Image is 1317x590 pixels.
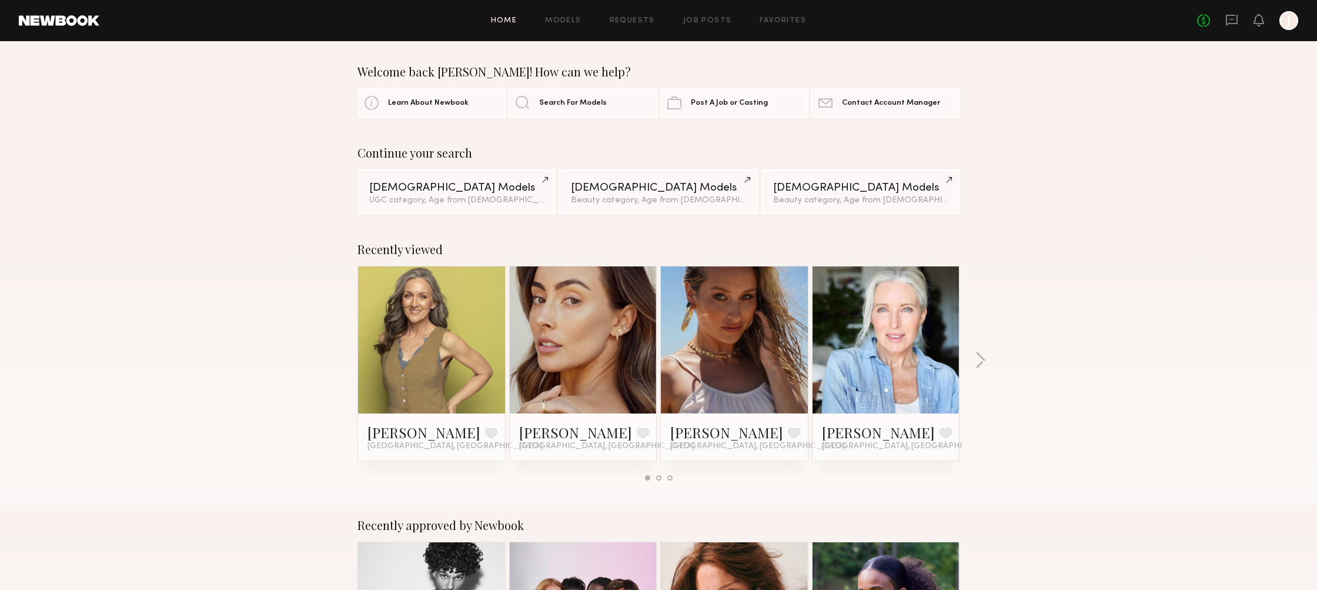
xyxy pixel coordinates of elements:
[491,17,517,25] a: Home
[670,442,845,451] span: [GEOGRAPHIC_DATA], [GEOGRAPHIC_DATA]
[822,442,997,451] span: [GEOGRAPHIC_DATA], [GEOGRAPHIC_DATA]
[559,169,757,214] a: [DEMOGRAPHIC_DATA] ModelsBeauty category, Age from [DEMOGRAPHIC_DATA].
[571,196,746,205] div: Beauty category, Age from [DEMOGRAPHIC_DATA].
[660,88,808,118] a: Post A Job or Casting
[760,17,806,25] a: Favorites
[519,423,632,442] a: [PERSON_NAME]
[388,99,469,107] span: Learn About Newbook
[367,423,480,442] a: [PERSON_NAME]
[367,442,543,451] span: [GEOGRAPHIC_DATA], [GEOGRAPHIC_DATA]
[761,169,960,214] a: [DEMOGRAPHIC_DATA] ModelsBeauty category, Age from [DEMOGRAPHIC_DATA].
[357,518,960,532] div: Recently approved by Newbook
[509,88,657,118] a: Search For Models
[683,17,732,25] a: Job Posts
[571,182,746,194] div: [DEMOGRAPHIC_DATA] Models
[369,196,544,205] div: UGC category, Age from [DEMOGRAPHIC_DATA].
[357,169,556,214] a: [DEMOGRAPHIC_DATA] ModelsUGC category, Age from [DEMOGRAPHIC_DATA].
[670,423,783,442] a: [PERSON_NAME]
[773,182,948,194] div: [DEMOGRAPHIC_DATA] Models
[610,17,655,25] a: Requests
[773,196,948,205] div: Beauty category, Age from [DEMOGRAPHIC_DATA].
[369,182,544,194] div: [DEMOGRAPHIC_DATA] Models
[691,99,768,107] span: Post A Job or Casting
[539,99,607,107] span: Search For Models
[357,146,960,160] div: Continue your search
[357,65,960,79] div: Welcome back [PERSON_NAME]! How can we help?
[545,17,581,25] a: Models
[822,423,935,442] a: [PERSON_NAME]
[811,88,960,118] a: Contact Account Manager
[357,242,960,256] div: Recently viewed
[1279,11,1298,30] a: J
[519,442,694,451] span: [GEOGRAPHIC_DATA], [GEOGRAPHIC_DATA]
[842,99,940,107] span: Contact Account Manager
[357,88,506,118] a: Learn About Newbook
